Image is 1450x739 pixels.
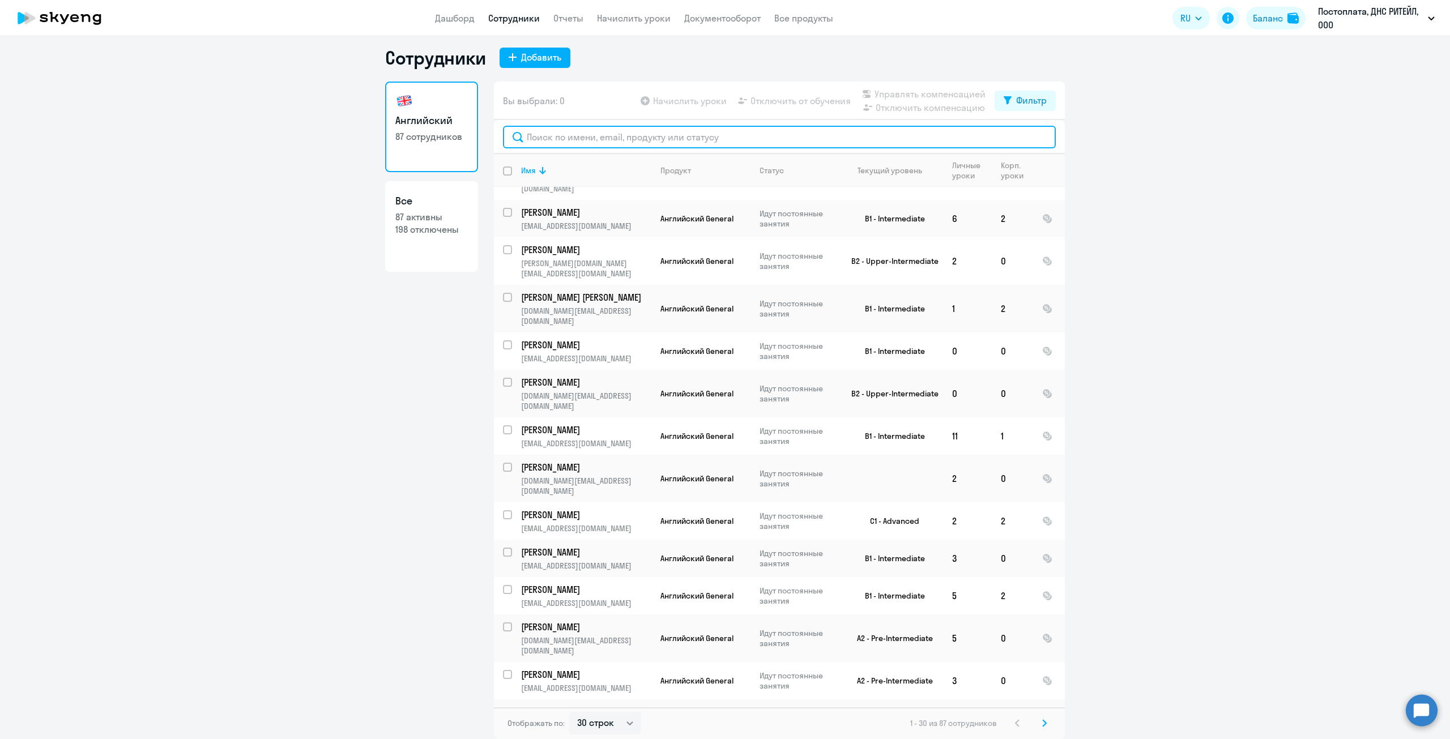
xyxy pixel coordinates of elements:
p: [DOMAIN_NAME][EMAIL_ADDRESS][DOMAIN_NAME] [521,306,651,326]
p: Идут постоянные занятия [760,383,837,404]
a: [PERSON_NAME] [521,461,651,473]
td: 11 [943,417,992,455]
p: Идут постоянные занятия [760,670,837,691]
p: Идут постоянные занятия [760,251,837,271]
a: Начислить уроки [597,12,671,24]
td: 5 [943,614,992,662]
p: [EMAIL_ADDRESS][DOMAIN_NAME] [521,221,651,231]
p: Идут постоянные занятия [760,511,837,531]
a: [PERSON_NAME] [521,244,651,256]
span: Английский General [660,431,733,441]
p: Идут постоянные занятия [760,468,837,489]
h3: Все [395,194,468,208]
p: [PERSON_NAME][DOMAIN_NAME][EMAIL_ADDRESS][DOMAIN_NAME] [521,258,651,279]
td: B1 - Intermediate [838,285,943,332]
p: [PERSON_NAME] [521,244,649,256]
td: A1 - Elementary [838,699,943,737]
p: 87 сотрудников [395,130,468,143]
div: Добавить [521,50,561,64]
td: 0 [992,614,1033,662]
p: [EMAIL_ADDRESS][DOMAIN_NAME] [521,523,651,533]
a: [PERSON_NAME] [521,376,651,388]
a: [PERSON_NAME] [521,206,651,219]
td: 0 [992,370,1033,417]
div: Имя [521,165,536,176]
div: Корп. уроки [1001,160,1025,181]
a: Английский87 сотрудников [385,82,478,172]
td: 2 [992,200,1033,237]
p: [PERSON_NAME] [PERSON_NAME] [521,291,649,304]
p: [PERSON_NAME] [521,424,649,436]
a: Документооборот [684,12,761,24]
p: [EMAIL_ADDRESS][DOMAIN_NAME] [521,353,651,364]
button: RU [1172,7,1210,29]
p: [PERSON_NAME] [521,668,649,681]
button: Балансbalance [1246,7,1306,29]
a: Отчеты [553,12,583,24]
td: 2 [943,502,992,540]
a: [PERSON_NAME] [521,621,651,633]
td: B1 - Intermediate [838,540,943,577]
p: [DOMAIN_NAME][EMAIL_ADDRESS][DOMAIN_NAME] [521,635,651,656]
td: 0 [992,662,1033,699]
td: B1 - Intermediate [838,417,943,455]
p: [PERSON_NAME] [521,583,649,596]
div: Текущий уровень [847,165,942,176]
span: Английский General [660,591,733,601]
div: Продукт [660,165,691,176]
span: Английский General [660,388,733,399]
td: 1 [943,285,992,332]
a: [PERSON_NAME] [521,509,651,521]
p: [DOMAIN_NAME][EMAIL_ADDRESS][DOMAIN_NAME] [521,391,651,411]
a: Все продукты [774,12,833,24]
td: 0 [943,370,992,417]
span: Английский General [660,553,733,563]
span: Английский General [660,256,733,266]
button: Добавить [500,48,570,68]
button: Фильтр [995,91,1056,111]
td: 0 [992,540,1033,577]
td: 5 [943,577,992,614]
p: [EMAIL_ADDRESS][DOMAIN_NAME] [521,561,651,571]
p: [PERSON_NAME] [521,339,649,351]
td: C1 - Advanced [838,502,943,540]
p: [EMAIL_ADDRESS][DOMAIN_NAME] [521,598,651,608]
div: Текущий уровень [858,165,922,176]
td: 3 [943,540,992,577]
p: Идут постоянные занятия [760,628,837,648]
div: Баланс [1253,11,1283,25]
td: A2 - Pre-Intermediate [838,614,943,662]
td: 2 [992,577,1033,614]
span: Английский General [660,213,733,224]
td: 0 [943,332,992,370]
p: [PERSON_NAME] [521,376,649,388]
p: Идут постоянные занятия [760,298,837,319]
a: Сотрудники [488,12,540,24]
p: Идут постоянные занятия [760,208,837,229]
span: Английский General [660,633,733,643]
td: 3 [943,662,992,699]
span: Английский General [660,676,733,686]
a: [PERSON_NAME] [521,583,651,596]
p: [EMAIL_ADDRESS][DOMAIN_NAME] [521,438,651,448]
a: [PERSON_NAME] [521,424,651,436]
div: Статус [760,165,837,176]
span: Английский General [660,304,733,314]
p: Идут постоянные занятия [760,426,837,446]
td: 0 [992,237,1033,285]
p: [PERSON_NAME] [521,621,649,633]
span: 1 - 30 из 87 сотрудников [910,718,997,728]
td: 2 [992,285,1033,332]
input: Поиск по имени, email, продукту или статусу [503,126,1056,148]
div: Фильтр [1016,93,1047,107]
td: 0 [992,332,1033,370]
p: [DOMAIN_NAME][EMAIL_ADDRESS][DOMAIN_NAME] [521,476,651,496]
td: 10 [943,699,992,737]
td: B1 - Intermediate [838,200,943,237]
span: Английский General [660,473,733,484]
a: [PERSON_NAME] [521,339,651,351]
td: B2 - Upper-Intermediate [838,370,943,417]
p: [PERSON_NAME] [521,509,649,521]
td: 2 [943,455,992,502]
